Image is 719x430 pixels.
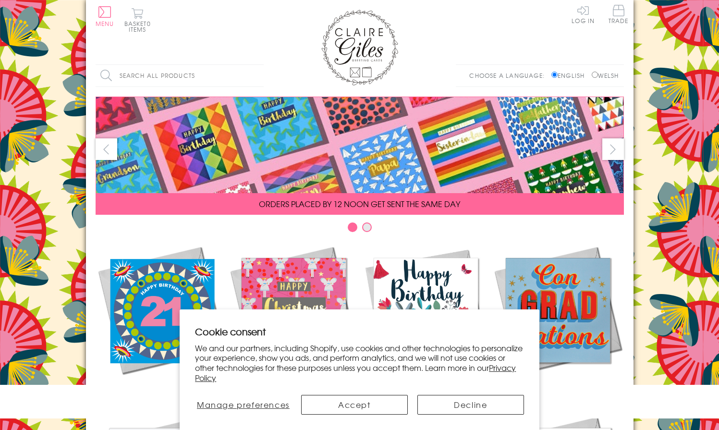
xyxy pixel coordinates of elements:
[96,222,624,237] div: Carousel Pagination
[96,138,117,160] button: prev
[254,65,264,86] input: Search
[360,244,492,395] a: Birthdays
[592,71,619,80] label: Welsh
[124,8,151,32] button: Basket0 items
[572,5,595,24] a: Log In
[551,72,558,78] input: English
[533,383,583,395] span: Academic
[96,19,114,28] span: Menu
[321,10,398,86] img: Claire Giles Greetings Cards
[492,244,624,395] a: Academic
[96,244,228,395] a: New Releases
[348,222,357,232] button: Carousel Page 1 (Current Slide)
[228,244,360,395] a: Christmas
[609,5,629,25] a: Trade
[197,399,290,410] span: Manage preferences
[129,19,151,34] span: 0 items
[551,71,589,80] label: English
[469,71,549,80] p: Choose a language:
[301,395,408,415] button: Accept
[195,362,516,383] a: Privacy Policy
[96,65,264,86] input: Search all products
[609,5,629,24] span: Trade
[362,222,372,232] button: Carousel Page 2
[602,138,624,160] button: next
[259,198,460,209] span: ORDERS PLACED BY 12 NOON GET SENT THE SAME DAY
[195,395,291,415] button: Manage preferences
[96,6,114,26] button: Menu
[130,383,193,395] span: New Releases
[195,325,524,338] h2: Cookie consent
[592,72,598,78] input: Welsh
[195,343,524,383] p: We and our partners, including Shopify, use cookies and other technologies to personalize your ex...
[417,395,524,415] button: Decline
